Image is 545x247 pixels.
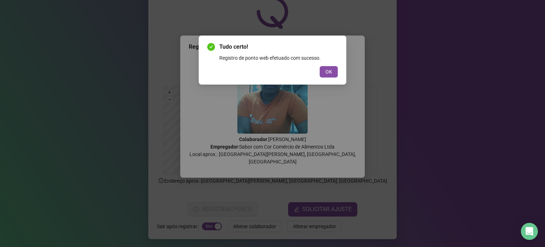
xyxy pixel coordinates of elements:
[521,223,538,240] div: Open Intercom Messenger
[325,68,332,76] span: OK
[219,54,338,62] div: Registro de ponto web efetuado com sucesso.
[207,43,215,51] span: check-circle
[219,43,338,51] span: Tudo certo!
[320,66,338,77] button: OK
